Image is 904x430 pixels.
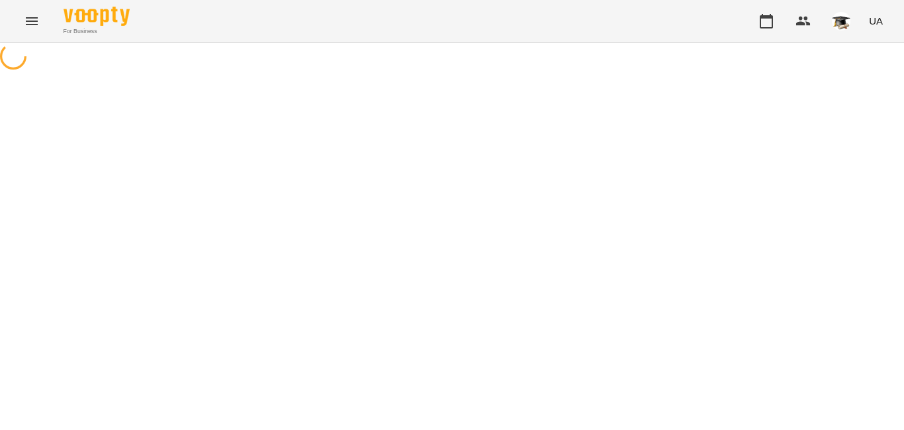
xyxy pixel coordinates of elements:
span: UA [869,14,883,28]
img: 799722d1e4806ad049f10b02fe9e8a3e.jpg [832,12,850,30]
button: UA [864,9,888,33]
img: Voopty Logo [64,7,130,26]
button: Menu [16,5,48,37]
span: For Business [64,27,130,36]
